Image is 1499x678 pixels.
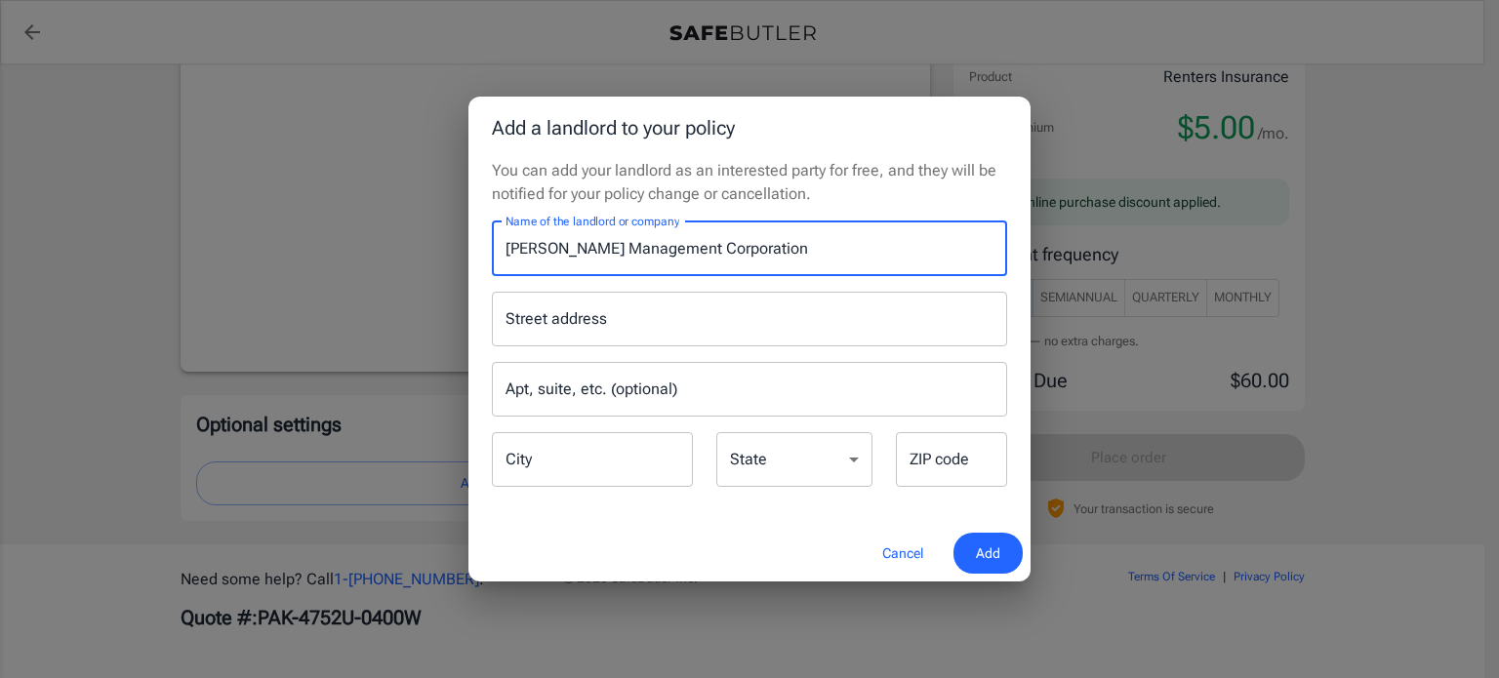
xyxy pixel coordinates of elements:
p: You can add your landlord as an interested party for free, and they will be notified for your pol... [492,159,1007,206]
label: Name of the landlord or company [506,213,679,229]
button: Cancel [860,533,946,575]
span: Add [976,541,1000,566]
button: Add [953,533,1023,575]
h2: Add a landlord to your policy [468,97,1031,159]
